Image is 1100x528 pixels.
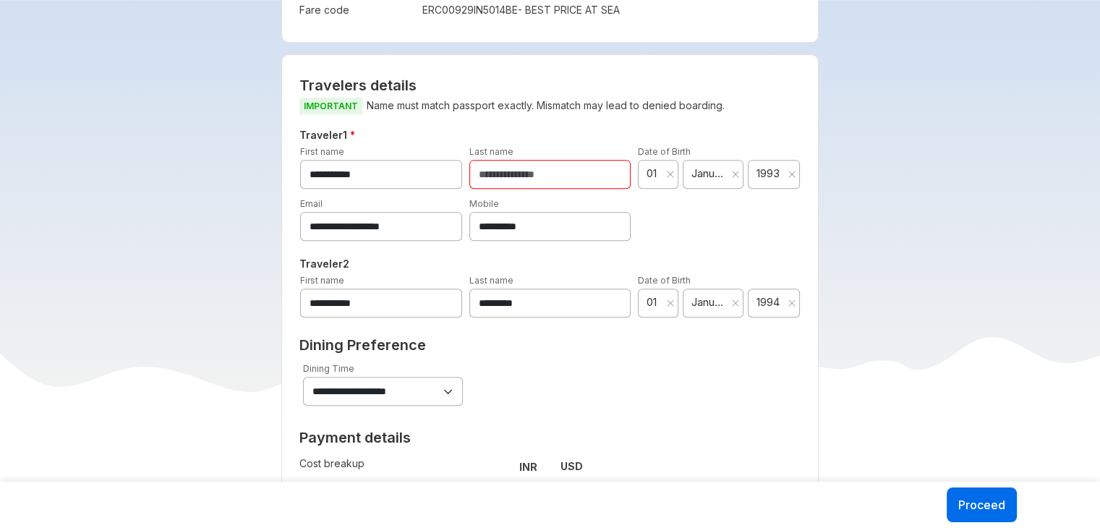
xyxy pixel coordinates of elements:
button: Clear [788,167,796,182]
svg: close [788,170,796,179]
span: 1994 [756,295,783,310]
button: Clear [788,296,796,310]
label: Mobile [469,198,499,209]
label: Date of Birth [638,275,691,286]
button: Proceed [947,487,1017,522]
td: : [476,454,482,480]
p: Name must match passport exactly. Mismatch may lead to denied boarding. [299,97,801,115]
h2: Payment details [299,429,583,446]
svg: close [666,299,675,307]
span: January [691,166,725,181]
strong: USD [560,460,583,472]
button: Clear [731,296,740,310]
button: Clear [666,167,675,182]
span: 1993 [756,166,783,181]
h5: Traveler 1 [297,127,803,144]
label: Email [300,198,323,209]
td: Cost breakup [299,454,476,480]
label: Last name [469,146,513,157]
label: Dining Time [303,363,354,374]
button: Clear [666,296,675,310]
label: Last name [469,275,513,286]
td: Cruise charges [299,480,476,506]
svg: close [666,170,675,179]
span: 01 [647,166,662,181]
strong: INR [519,461,537,473]
svg: close [731,299,740,307]
td: : [476,480,482,506]
svg: close [731,170,740,179]
label: First name [300,146,344,157]
svg: close [788,299,796,307]
label: Date of Birth [638,146,691,157]
h2: Dining Preference [299,336,801,354]
h2: Travelers details [299,77,801,94]
label: First name [300,275,344,286]
div: ERC00929IN5014BE - BEST PRICE AT SEA [422,3,688,17]
h5: Traveler 2 [297,255,803,273]
span: IMPORTANT [299,98,362,114]
button: Clear [731,167,740,182]
span: 01 [647,295,662,310]
span: January [691,295,725,310]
